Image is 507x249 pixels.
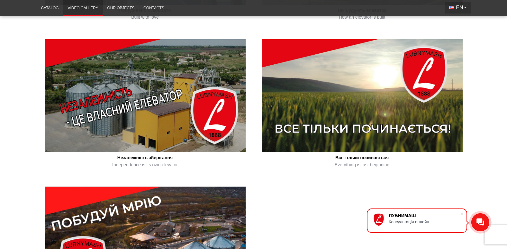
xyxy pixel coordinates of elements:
div: Консультація онлайн. [389,219,460,224]
div: Built with love [47,14,243,21]
div: How an elevator is built [264,14,460,21]
img: English [449,6,454,9]
button: EN [445,2,470,14]
div: Незалежність зберігання [47,155,243,161]
a: Our objects [103,2,139,14]
span: EN [456,4,463,11]
div: Все тільки починається [264,155,460,161]
div: Independence is its own elevator [47,162,243,168]
a: Contacts [139,2,169,14]
div: ЛУБНИМАШ [389,213,460,218]
a: Catalog [37,2,63,14]
a: Video gallery [63,2,103,14]
div: Everything is just beginning [264,162,460,168]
